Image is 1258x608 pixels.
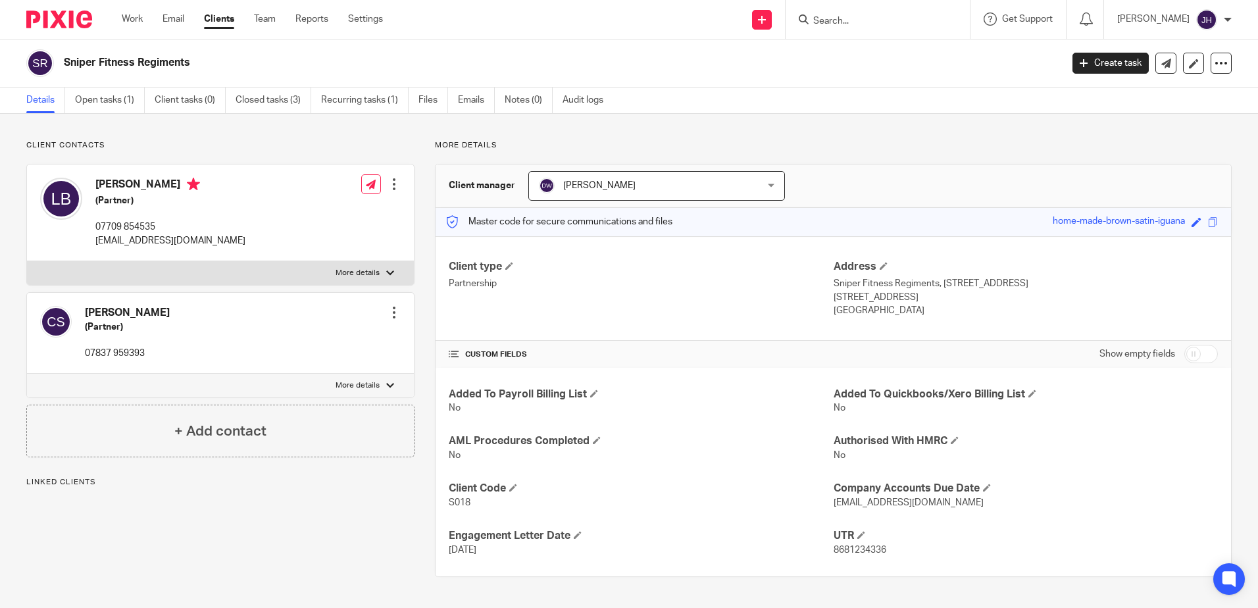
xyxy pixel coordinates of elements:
[1072,53,1149,74] a: Create task
[254,13,276,26] a: Team
[95,178,245,194] h4: [PERSON_NAME]
[26,477,415,488] p: Linked clients
[26,88,65,113] a: Details
[563,181,636,190] span: [PERSON_NAME]
[449,434,833,448] h4: AML Procedures Completed
[539,178,555,193] img: svg%3E
[122,13,143,26] a: Work
[834,498,984,507] span: [EMAIL_ADDRESS][DOMAIN_NAME]
[449,545,476,555] span: [DATE]
[834,451,845,460] span: No
[834,291,1218,304] p: [STREET_ADDRESS]
[505,88,553,113] a: Notes (0)
[26,11,92,28] img: Pixie
[834,260,1218,274] h4: Address
[449,179,515,192] h3: Client manager
[163,13,184,26] a: Email
[85,347,170,360] p: 07837 959393
[418,88,448,113] a: Files
[563,88,613,113] a: Audit logs
[834,277,1218,290] p: Sniper Fitness Regiments, [STREET_ADDRESS]
[449,349,833,360] h4: CUSTOM FIELDS
[174,421,266,442] h4: + Add contact
[449,482,833,495] h4: Client Code
[95,234,245,247] p: [EMAIL_ADDRESS][DOMAIN_NAME]
[449,277,833,290] p: Partnership
[449,451,461,460] span: No
[834,403,845,413] span: No
[40,306,72,338] img: svg%3E
[445,215,672,228] p: Master code for secure communications and files
[834,304,1218,317] p: [GEOGRAPHIC_DATA]
[85,320,170,334] h5: (Partner)
[449,388,833,401] h4: Added To Payroll Billing List
[336,380,380,391] p: More details
[336,268,380,278] p: More details
[26,140,415,151] p: Client contacts
[85,306,170,320] h4: [PERSON_NAME]
[449,403,461,413] span: No
[435,140,1232,151] p: More details
[75,88,145,113] a: Open tasks (1)
[295,13,328,26] a: Reports
[26,49,54,77] img: svg%3E
[449,529,833,543] h4: Engagement Letter Date
[1117,13,1190,26] p: [PERSON_NAME]
[449,260,833,274] h4: Client type
[834,482,1218,495] h4: Company Accounts Due Date
[187,178,200,191] i: Primary
[1002,14,1053,24] span: Get Support
[348,13,383,26] a: Settings
[812,16,930,28] input: Search
[236,88,311,113] a: Closed tasks (3)
[1196,9,1217,30] img: svg%3E
[40,178,82,220] img: svg%3E
[834,388,1218,401] h4: Added To Quickbooks/Xero Billing List
[321,88,409,113] a: Recurring tasks (1)
[834,545,886,555] span: 8681234336
[834,434,1218,448] h4: Authorised With HMRC
[204,13,234,26] a: Clients
[64,56,855,70] h2: Sniper Fitness Regiments
[1099,347,1175,361] label: Show empty fields
[1053,215,1185,230] div: home-made-brown-satin-iguana
[458,88,495,113] a: Emails
[449,498,470,507] span: S018
[95,194,245,207] h5: (Partner)
[834,529,1218,543] h4: UTR
[95,220,245,234] p: 07709 854535
[155,88,226,113] a: Client tasks (0)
